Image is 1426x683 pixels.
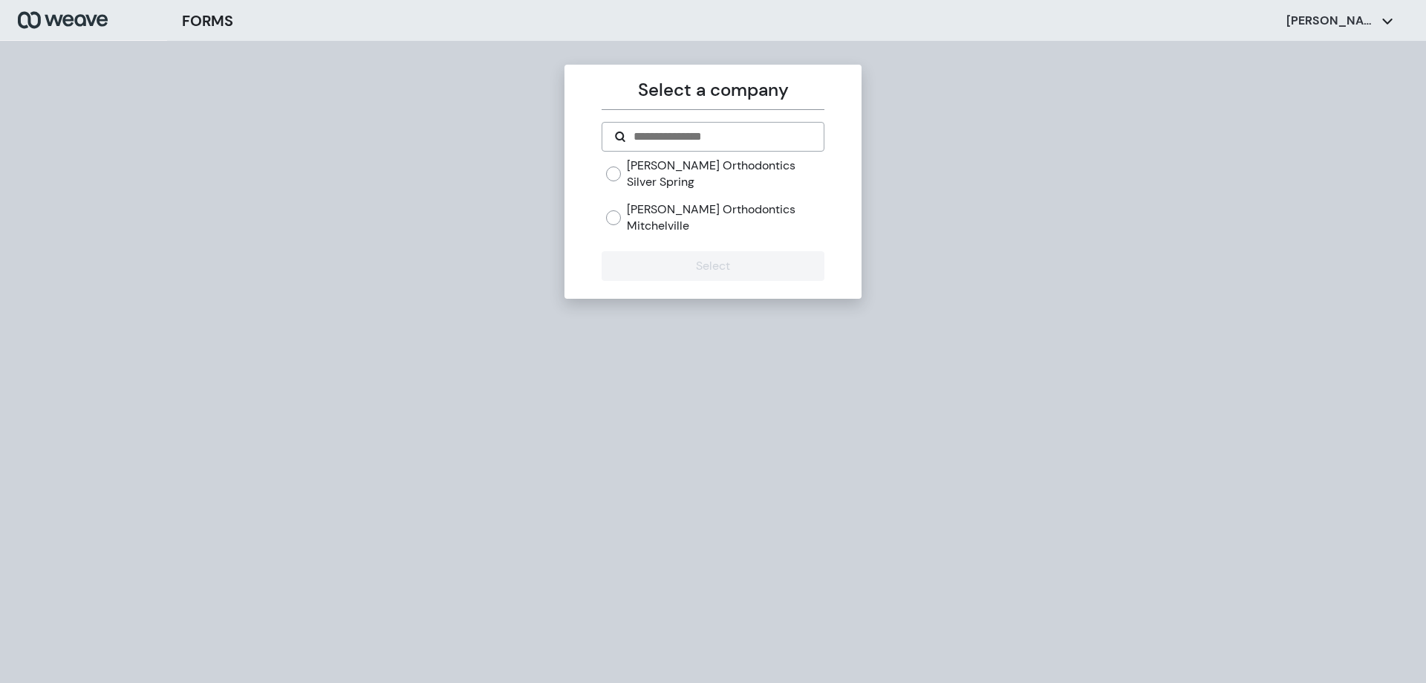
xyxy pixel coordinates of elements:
input: Search [632,128,811,146]
label: [PERSON_NAME] Orthodontics Mitchelville [627,201,824,233]
button: Select [602,251,824,281]
h3: FORMS [182,10,233,32]
p: [PERSON_NAME] [1286,13,1375,29]
p: Select a company [602,77,824,103]
label: [PERSON_NAME] Orthodontics Silver Spring [627,158,824,190]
